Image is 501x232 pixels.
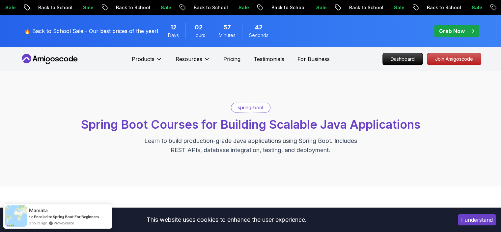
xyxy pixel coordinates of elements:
[132,55,162,68] button: Products
[427,53,481,65] p: Join Amigoscode
[344,4,388,11] p: Back to School
[170,23,177,32] span: 12 Days
[81,117,420,132] span: Spring Boot Courses for Building Scalable Java Applications
[110,4,155,11] p: Back to School
[54,220,74,226] a: ProveSource
[254,55,284,63] a: Testimonials
[29,220,47,226] span: 3 hours ago
[427,53,481,65] a: Join Amigoscode
[233,4,254,11] p: Sale
[297,55,330,63] a: For Business
[195,23,203,32] span: 2 Hours
[176,55,210,68] button: Resources
[266,4,311,11] p: Back to School
[132,55,154,63] p: Products
[421,4,466,11] p: Back to School
[458,214,496,225] button: Accept cookies
[33,4,77,11] p: Back to School
[311,4,332,11] p: Sale
[24,27,158,35] p: 🔥 Back to School Sale - Our best prices of the year!
[34,214,99,219] a: Enroled to Spring Boot For Beginners
[223,23,231,32] span: 57 Minutes
[176,55,202,63] p: Resources
[168,32,179,39] span: Days
[192,32,205,39] span: Hours
[219,32,236,39] span: Minutes
[223,55,240,63] a: Pricing
[255,23,263,32] span: 42 Seconds
[466,4,487,11] p: Sale
[155,4,176,11] p: Sale
[5,213,448,227] div: This website uses cookies to enhance the user experience.
[188,4,233,11] p: Back to School
[249,32,268,39] span: Seconds
[439,27,465,35] p: Grab Now
[29,208,48,213] span: Mamata
[238,104,264,111] p: spring-boot
[29,214,33,219] span: ->
[77,4,98,11] p: Sale
[382,53,423,65] a: Dashboard
[388,4,409,11] p: Sale
[140,136,361,155] p: Learn to build production-grade Java applications using Spring Boot. Includes REST APIs, database...
[5,205,27,227] img: provesource social proof notification image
